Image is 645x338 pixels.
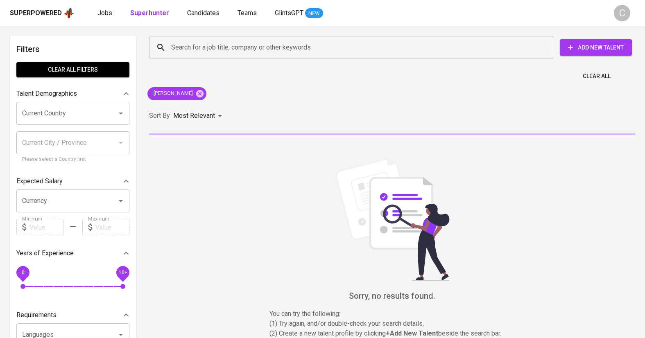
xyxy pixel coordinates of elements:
[16,307,129,323] div: Requirements
[579,69,614,84] button: Clear All
[238,9,257,17] span: Teams
[386,329,438,337] b: + Add New Talent
[269,309,515,319] p: You can try the following :
[275,8,323,18] a: GlintsGPT NEW
[115,108,127,119] button: Open
[147,87,206,100] div: [PERSON_NAME]
[23,65,123,75] span: Clear All filters
[95,219,129,235] input: Value
[147,90,198,97] span: [PERSON_NAME]
[10,9,62,18] div: Superpowered
[16,89,77,99] p: Talent Demographics
[97,9,112,17] span: Jobs
[566,43,625,53] span: Add New Talent
[22,155,124,164] p: Please select a Country first
[29,219,63,235] input: Value
[149,111,170,121] p: Sort By
[118,270,127,275] span: 10+
[16,248,74,258] p: Years of Experience
[16,176,63,186] p: Expected Salary
[21,270,24,275] span: 0
[173,108,225,124] div: Most Relevant
[16,62,129,77] button: Clear All filters
[187,8,221,18] a: Candidates
[187,9,220,17] span: Candidates
[10,7,75,19] a: Superpoweredapp logo
[331,158,454,281] img: file_searching.svg
[305,9,323,18] span: NEW
[275,9,303,17] span: GlintsGPT
[97,8,114,18] a: Jobs
[269,319,515,329] p: (1) Try again, and/or double-check your search details,
[560,39,632,56] button: Add New Talent
[149,289,635,302] h6: Sorry, no results found.
[115,195,127,207] button: Open
[63,7,75,19] img: app logo
[16,173,129,189] div: Expected Salary
[16,86,129,102] div: Talent Demographics
[173,111,215,121] p: Most Relevant
[130,9,169,17] b: Superhunter
[16,310,57,320] p: Requirements
[614,5,630,21] div: C
[16,43,129,56] h6: Filters
[16,245,129,261] div: Years of Experience
[583,71,611,81] span: Clear All
[238,8,258,18] a: Teams
[130,8,171,18] a: Superhunter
